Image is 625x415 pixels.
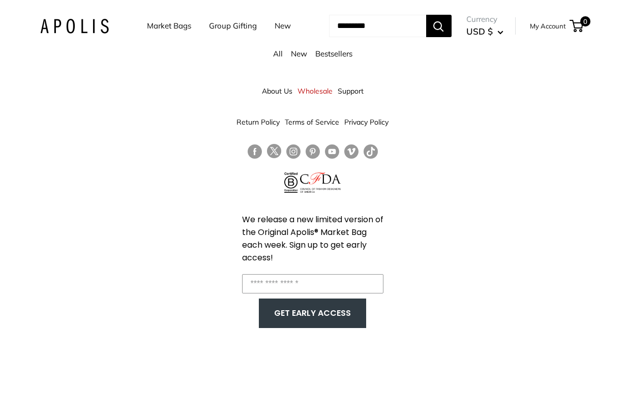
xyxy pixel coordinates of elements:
[285,113,339,131] a: Terms of Service
[286,144,301,159] a: Follow us on Instagram
[273,49,283,58] a: All
[466,12,503,26] span: Currency
[291,49,307,58] a: New
[315,49,352,58] a: Bestsellers
[580,16,590,26] span: 0
[40,19,109,34] img: Apolis
[248,144,262,159] a: Follow us on Facebook
[284,172,298,193] img: Certified B Corporation
[242,214,383,263] span: We release a new limited version of the Original Apolis® Market Bag each week. Sign up to get ear...
[344,113,389,131] a: Privacy Policy
[236,113,280,131] a: Return Policy
[344,144,359,159] a: Follow us on Vimeo
[325,144,339,159] a: Follow us on YouTube
[466,23,503,40] button: USD $
[275,19,291,33] a: New
[306,144,320,159] a: Follow us on Pinterest
[329,15,426,37] input: Search...
[364,144,378,159] a: Follow us on Tumblr
[466,26,493,37] span: USD $
[297,82,333,100] a: Wholesale
[426,15,452,37] button: Search
[338,82,364,100] a: Support
[262,82,292,100] a: About Us
[267,144,281,162] a: Follow us on Twitter
[571,20,583,32] a: 0
[147,19,191,33] a: Market Bags
[300,172,340,193] img: Council of Fashion Designers of America Member
[242,274,383,293] input: Enter your email
[209,19,257,33] a: Group Gifting
[269,304,356,323] button: GET EARLY ACCESS
[530,20,566,32] a: My Account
